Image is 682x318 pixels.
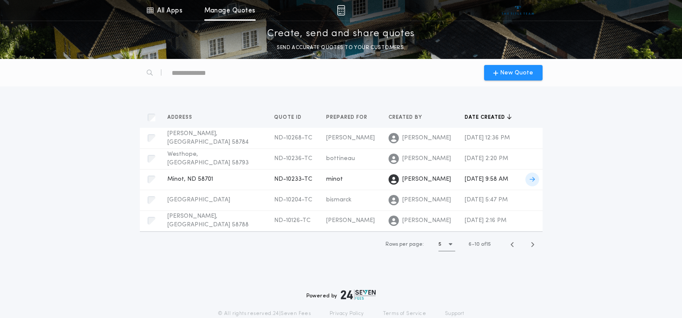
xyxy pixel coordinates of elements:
[438,238,455,251] button: 5
[167,113,199,122] button: Address
[402,154,451,163] span: [PERSON_NAME]
[267,27,415,41] p: Create, send and share quotes
[465,176,508,182] span: [DATE] 9:58 AM
[274,176,312,182] span: ND-10233-TC
[402,216,451,225] span: [PERSON_NAME]
[330,310,364,317] a: Privacy Policy
[500,68,533,77] span: New Quote
[274,113,308,122] button: Quote ID
[326,176,343,182] span: minot
[386,242,424,247] span: Rows per page:
[274,135,312,141] span: ND-10268-TC
[389,114,424,121] span: Created by
[469,242,472,247] span: 6
[306,290,376,300] div: Powered by
[484,65,543,80] button: New Quote
[465,217,506,224] span: [DATE] 2:16 PM
[402,196,451,204] span: [PERSON_NAME]
[383,310,426,317] a: Terms of Service
[326,114,369,121] span: Prepared for
[167,114,194,121] span: Address
[274,114,303,121] span: Quote ID
[445,310,464,317] a: Support
[274,197,312,203] span: ND-10204-TC
[502,6,534,15] img: vs-icon
[167,176,213,182] span: Minot, ND 58701
[389,113,429,122] button: Created by
[326,135,375,141] span: [PERSON_NAME]
[465,135,510,141] span: [DATE] 12:36 PM
[465,197,508,203] span: [DATE] 5:47 PM
[326,197,352,203] span: bismarck
[341,290,376,300] img: logo
[326,217,375,224] span: [PERSON_NAME]
[167,151,249,166] span: Westhope, [GEOGRAPHIC_DATA] 58793
[277,43,405,52] p: SEND ACCURATE QUOTES TO YOUR CUSTOMERS.
[167,130,249,145] span: [PERSON_NAME], [GEOGRAPHIC_DATA] 58784
[475,242,480,247] span: 10
[167,213,249,228] span: [PERSON_NAME], [GEOGRAPHIC_DATA] 58788
[326,155,355,162] span: bottineau
[167,197,230,203] span: [GEOGRAPHIC_DATA]
[274,155,312,162] span: ND-10236-TC
[274,217,311,224] span: ND-10126-TC
[465,155,508,162] span: [DATE] 2:20 PM
[402,175,451,184] span: [PERSON_NAME]
[465,114,507,121] span: Date created
[402,134,451,142] span: [PERSON_NAME]
[481,241,491,248] span: of 15
[218,310,311,317] p: © All rights reserved. 24|Seven Fees
[438,240,441,249] h1: 5
[465,113,512,122] button: Date created
[337,5,345,15] img: img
